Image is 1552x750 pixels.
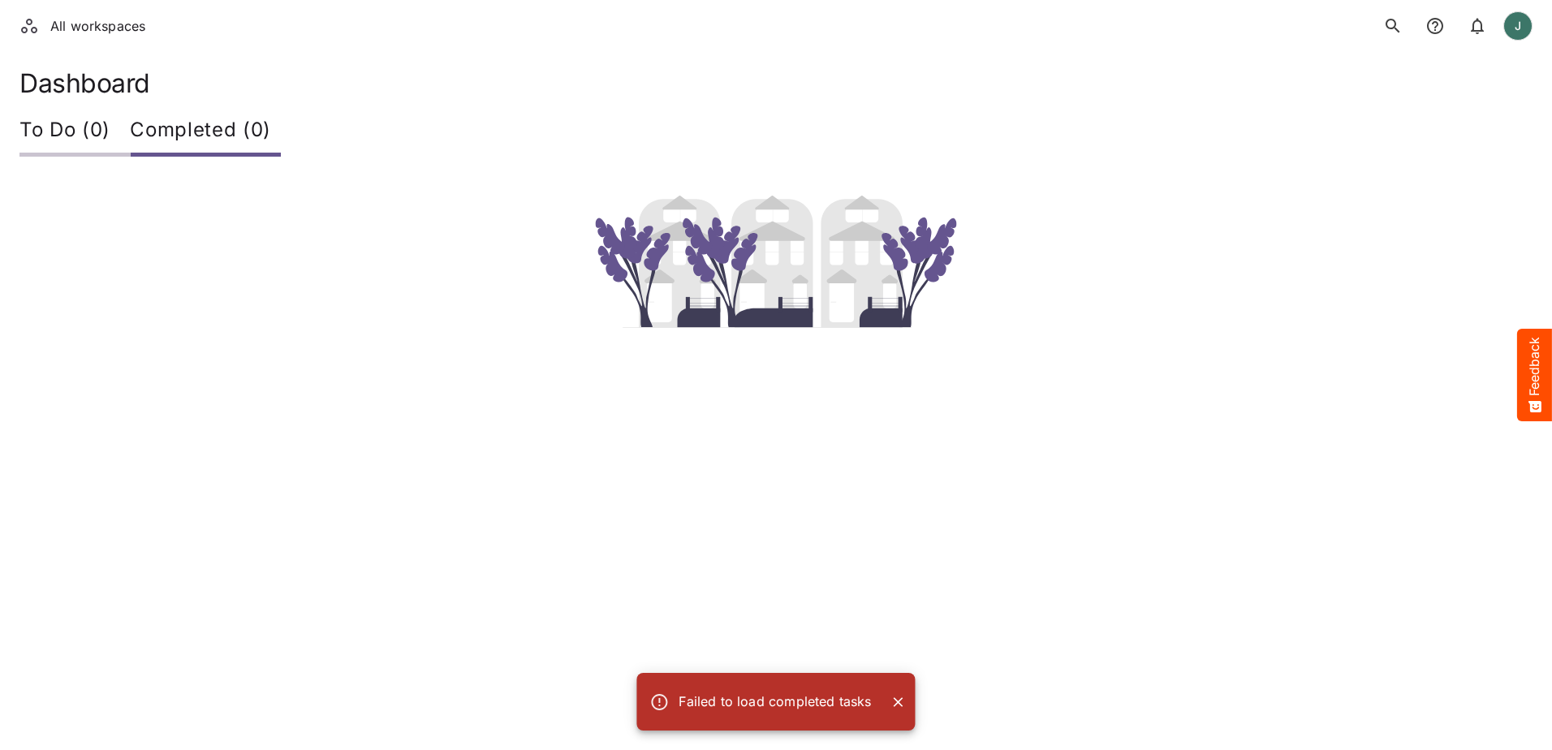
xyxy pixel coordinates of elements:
div: Failed to load completed tasks [679,686,871,718]
div: Completed (0) [130,108,281,157]
button: notifications [1461,10,1494,42]
div: J [1503,11,1533,41]
button: Close [888,692,909,713]
button: Feedback [1517,329,1552,421]
div: To Do (0) [19,108,130,157]
img: no_tasks.svg [582,196,970,328]
button: search [1377,10,1409,42]
button: notifications [1419,10,1451,42]
h1: Dashboard [19,68,1533,98]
